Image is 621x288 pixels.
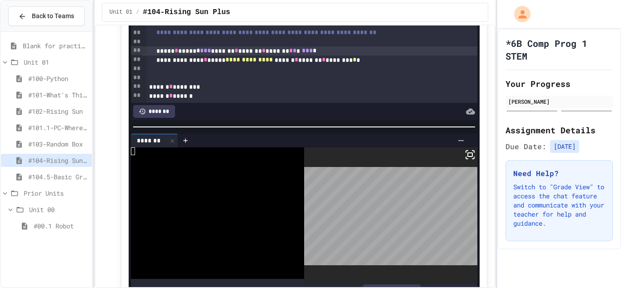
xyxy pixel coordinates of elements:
[506,37,613,62] h1: *6B Comp Prog 1 STEM
[28,74,88,83] span: #100-Python
[508,97,610,106] div: [PERSON_NAME]
[505,4,533,25] div: My Account
[136,9,139,16] span: /
[34,221,88,231] span: #00.1 Robot
[506,77,613,90] h2: Your Progress
[143,7,230,18] span: #104-Rising Sun Plus
[28,106,88,116] span: #102-Rising Sun
[24,57,88,67] span: Unit 01
[28,123,88,132] span: #101.1-PC-Where am I?
[32,11,74,21] span: Back to Teams
[8,6,85,26] button: Back to Teams
[513,168,605,179] h3: Need Help?
[506,124,613,136] h2: Assignment Details
[110,9,132,16] span: Unit 01
[28,172,88,182] span: #104.5-Basic Graphics Review
[28,156,88,165] span: #104-Rising Sun Plus
[506,141,546,152] span: Due Date:
[28,139,88,149] span: #103-Random Box
[24,188,88,198] span: Prior Units
[28,90,88,100] span: #101-What's This ??
[550,140,579,153] span: [DATE]
[23,41,88,51] span: Blank for practice
[513,182,605,228] p: Switch to "Grade View" to access the chat feature and communicate with your teacher for help and ...
[29,205,88,214] span: Unit 00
